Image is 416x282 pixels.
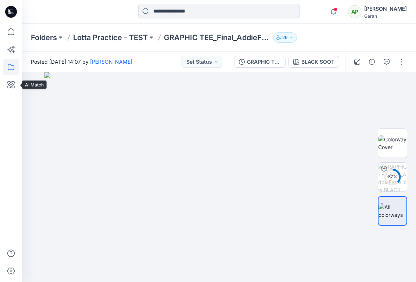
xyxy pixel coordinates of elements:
[44,72,394,282] img: eyJhbGciOiJIUzI1NiIsImtpZCI6IjAiLCJzbHQiOiJzZXMiLCJ0eXAiOiJKV1QifQ.eyJkYXRhIjp7InR5cGUiOiJzdG9yYW...
[31,58,132,66] span: Posted [DATE] 14:07 by
[366,56,378,68] button: Details
[364,4,407,13] div: [PERSON_NAME]
[364,13,407,19] div: Garan
[301,58,334,66] div: BLACK SOOT
[31,32,57,43] a: Folders
[247,58,281,66] div: GRAPHIC TEE_Final_AddieFarrellbw
[378,135,407,151] img: Colorway Cover
[73,32,148,43] a: Lotta Practice - TEST
[164,32,270,43] p: GRAPHIC TEE_Final_AddieFarrellbw
[378,163,407,191] img: GRAPHIC TEE_Final_AddieFarrellbw BLACK SOOT
[273,32,297,43] button: 26
[379,203,406,219] img: All colorways
[234,56,286,68] button: GRAPHIC TEE_Final_AddieFarrellbw
[384,174,401,180] div: 37 %
[282,34,288,42] p: 26
[288,56,339,68] button: BLACK SOOT
[348,5,361,18] div: AP
[90,59,132,65] a: [PERSON_NAME]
